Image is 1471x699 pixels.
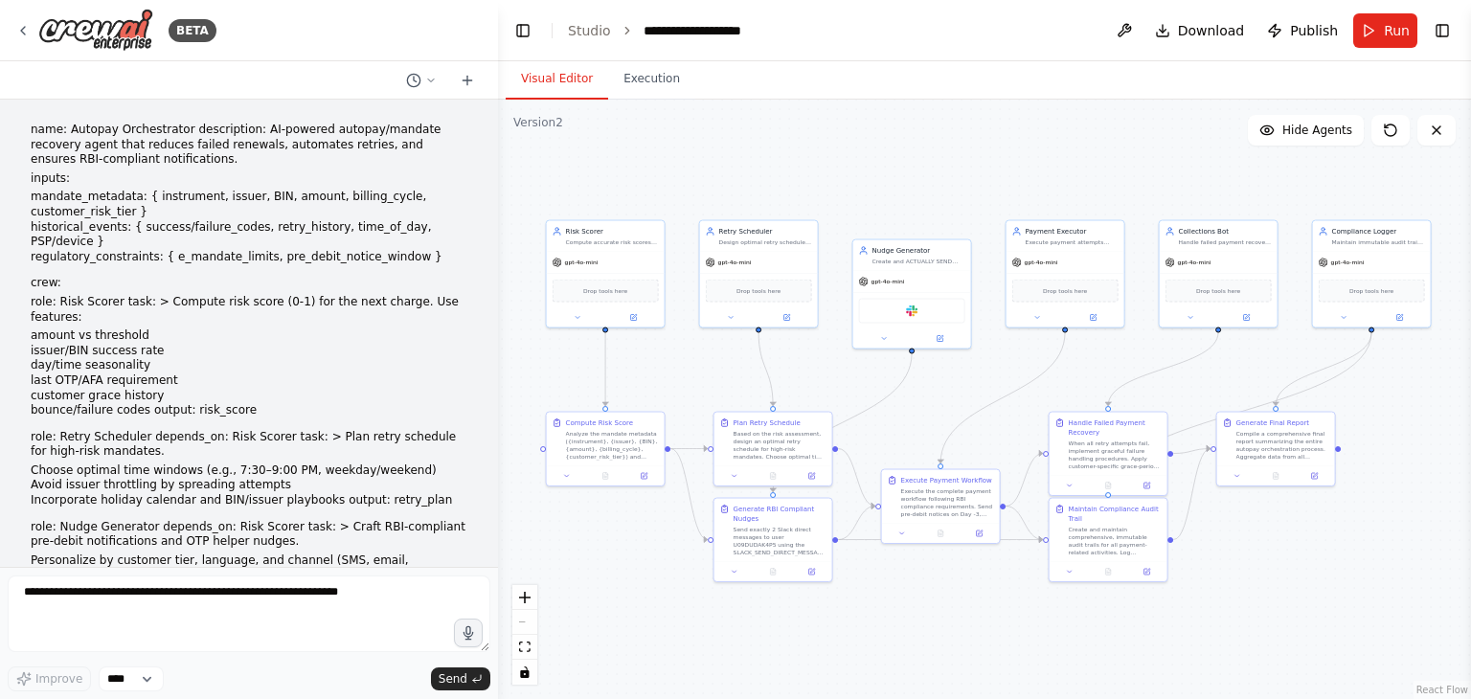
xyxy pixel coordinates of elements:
li: day/time seasonality [31,358,467,373]
span: Improve [35,671,82,687]
div: Risk Scorer [566,227,659,237]
div: Collections Bot [1179,227,1272,237]
p: role: Retry Scheduler depends_on: Risk Scorer task: > Plan retry schedule for high-risk mandates. [31,430,467,460]
span: gpt-4o-mini [718,259,752,266]
div: Payment ExecutorExecute payment attempts following RBI compliance schedules, managing pre-debit n... [1006,220,1125,328]
button: Open in side panel [962,528,995,539]
div: Analyze the mandate metadata ({instrument}, {issuer}, {BIN}, {amount}, {billing_cycle}, {customer... [566,430,659,461]
button: Visual Editor [506,59,608,100]
div: Risk ScorerCompute accurate risk scores (0-1) for payment attempts by analyzing mandate metadata,... [546,220,666,328]
g: Edge from 9b70395b-7077-4e2e-9b80-b4fde92adffb to e89f5e3d-4b69-4f2a-ae67-2f7c44ebbf3a [600,332,610,406]
div: Create and ACTUALLY SEND RBI-compliant, personalized pre-debit notifications and OTP helper nudge... [872,258,965,265]
li: issuer/BIN success rate [31,344,467,359]
g: Edge from 97885185-5d23-4dae-9d3b-40474693b93f to 9f47b1ca-8977-4f94-a088-cb9fd52909a2 [936,332,1070,463]
img: Logo [38,9,153,52]
li: Incorporate holiday calendar and BIN/issuer playbooks output: retry_plan [31,493,467,508]
div: Execute Payment WorkflowExecute the complete payment workflow following RBI compliance requiremen... [881,469,1001,544]
span: gpt-4o-mini [871,278,905,285]
li: customer grace history [31,389,467,404]
button: Hide Agents [1248,115,1364,146]
g: Edge from e89f5e3d-4b69-4f2a-ae67-2f7c44ebbf3a to 2a33a70b-74fe-47f9-b7cb-a745ed317a30 [670,444,708,545]
li: bounce/failure codes output: risk_score [31,403,467,418]
div: Create and maintain comprehensive, immutable audit trails for all payment-related activities. Log... [1069,526,1162,556]
div: Compliance LoggerMaintain immutable audit trails of all payment-related activities, notifications... [1312,220,1432,328]
span: gpt-4o-mini [565,259,599,266]
button: Open in side panel [1130,480,1163,491]
span: Send [439,671,467,687]
g: Edge from 7ce254ae-a22e-4eb5-8cb8-3a0b2b3b21a0 to 13424e77-32f5-4dec-b544-a77e6742c102 [754,332,778,406]
div: BETA [169,19,216,42]
button: Click to speak your automation idea [454,619,483,647]
div: When all retry attempts fail, implement graceful failure handling procedures. Apply customer-spec... [1069,440,1162,470]
button: fit view [512,635,537,660]
p: name: Autopay Orchestrator description: AI-powered autopay/mandate recovery agent that reduces fa... [31,123,467,168]
a: Studio [568,23,611,38]
button: Open in side panel [759,312,814,324]
div: Based on the risk assessment, design an optimal retry schedule for high-risk mandates. Choose opt... [734,430,826,461]
div: React Flow controls [512,585,537,685]
g: Edge from 2a33a70b-74fe-47f9-b7cb-a745ed317a30 to 44696001-c325-4f24-ab63-e7a87d8db069 [838,535,1043,545]
button: Open in side panel [1219,312,1274,324]
g: Edge from 13424e77-32f5-4dec-b544-a77e6742c102 to 9f47b1ca-8977-4f94-a088-cb9fd52909a2 [838,444,875,511]
div: Execute payment attempts following RBI compliance schedules, managing pre-debit notices, retry se... [1026,238,1119,246]
div: Generate RBI Compliant Nudges [734,505,826,524]
g: Edge from 9f47b1ca-8977-4f94-a088-cb9fd52909a2 to 44696001-c325-4f24-ab63-e7a87d8db069 [1006,502,1043,545]
g: Edge from ba7f6de8-6651-48b2-8528-0421ec1e350b to 4b40dd04-d125-47bc-b417-0bc996075992 [1173,444,1211,459]
a: React Flow attribution [1416,685,1468,695]
button: No output available [1088,566,1128,577]
li: Choose optimal time windows (e.g., 7:30–9:00 PM, weekday/weekend) [31,463,467,479]
li: mandate_metadata: { instrument, issuer, BIN, amount, billing_cycle, customer_risk_tier } [31,190,467,219]
img: Slack [906,305,917,317]
button: Open in side panel [627,470,660,482]
div: Compute Risk Score [566,418,633,428]
div: Generate RBI Compliant NudgesSend exactly 2 Slack direct messages to user U09DUDAK4P5 using the S... [713,498,833,583]
button: Hide left sidebar [509,17,536,44]
button: Open in side panel [1298,470,1330,482]
button: zoom in [512,585,537,610]
li: historical_events: { success/failure_codes, retry_history, time_of_day, PSP/device } [31,220,467,250]
button: Publish [1259,13,1346,48]
div: Payment Executor [1026,227,1119,237]
button: toggle interactivity [512,660,537,685]
button: Open in side panel [1130,566,1163,577]
p: role: Risk Scorer task: > Compute risk score (0-1) for the next charge. Use features: [31,295,467,325]
button: No output available [753,566,793,577]
li: amount vs threshold [31,328,467,344]
p: inputs: [31,171,467,187]
button: Open in side panel [795,470,827,482]
g: Edge from 44696001-c325-4f24-ab63-e7a87d8db069 to 4b40dd04-d125-47bc-b417-0bc996075992 [1173,444,1211,545]
div: Send exactly 2 Slack direct messages to user U09DUDAK4P5 using the SLACK_SEND_DIRECT_MESSAGE tool... [734,526,826,556]
div: Plan Retry ScheduleBased on the risk assessment, design an optimal retry schedule for high-risk m... [713,412,833,487]
button: Start a new chat [452,69,483,92]
div: Version 2 [513,115,563,130]
div: Compile a comprehensive final report summarizing the entire autopay orchestration process. Aggreg... [1236,430,1329,461]
div: Retry SchedulerDesign optimal retry schedules for high-risk mandates by analyzing time windows, i... [699,220,819,328]
button: Send [431,667,490,690]
span: Hide Agents [1282,123,1352,138]
div: Handle Failed Payment RecoveryWhen all retry attempts fail, implement graceful failure handling p... [1049,412,1168,496]
span: Drop tools here [1043,286,1087,296]
button: No output available [1088,480,1128,491]
button: Run [1353,13,1417,48]
button: No output available [585,470,625,482]
button: Show right sidebar [1429,17,1456,44]
g: Edge from e89f5e3d-4b69-4f2a-ae67-2f7c44ebbf3a to 13424e77-32f5-4dec-b544-a77e6742c102 [670,444,708,454]
div: Handle Failed Payment Recovery [1069,418,1162,438]
div: Compute accurate risk scores (0-1) for payment attempts by analyzing mandate metadata, historical... [566,238,659,246]
button: Open in side panel [795,566,827,577]
p: crew: [31,276,467,291]
div: Retry Scheduler [719,227,812,237]
span: Run [1384,21,1410,40]
button: Execution [608,59,695,100]
li: Avoid issuer throttling by spreading attempts [31,478,467,493]
div: Plan Retry Schedule [734,418,801,428]
div: Design optimal retry schedules for high-risk mandates by analyzing time windows, issuer capacity,... [719,238,812,246]
nav: breadcrumb [568,21,741,40]
button: No output available [920,528,961,539]
g: Edge from ebf0a7ac-803d-45d8-ad78-22a814e99155 to 2a33a70b-74fe-47f9-b7cb-a745ed317a30 [768,353,917,492]
div: Nudge Generator [872,246,965,256]
g: Edge from 3f651696-0e8b-4236-a320-3a73e5643ad0 to 4b40dd04-d125-47bc-b417-0bc996075992 [1271,332,1376,406]
button: Open in side panel [606,312,661,324]
div: Generate Final Report [1236,418,1309,428]
span: Drop tools here [583,286,627,296]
